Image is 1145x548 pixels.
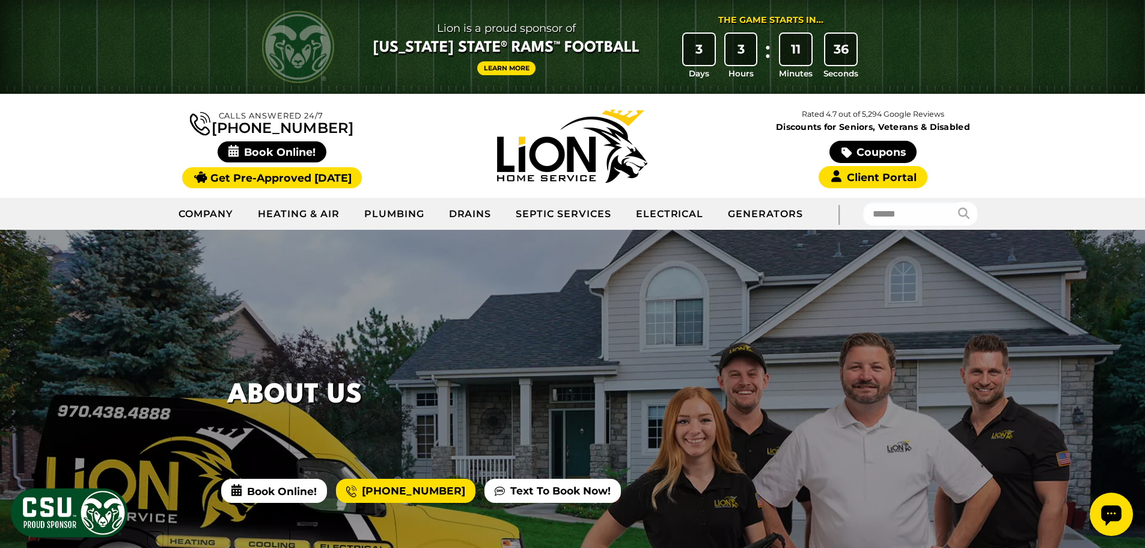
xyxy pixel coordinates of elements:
[227,375,362,416] h1: About Us
[246,199,352,229] a: Heating & Air
[815,198,863,230] div: |
[829,141,916,163] a: Coupons
[780,34,811,65] div: 11
[722,108,1023,121] p: Rated 4.7 out of 5,294 Google Reviews
[819,166,927,188] a: Client Portal
[823,67,858,79] span: Seconds
[624,199,716,229] a: Electrical
[725,34,757,65] div: 3
[437,199,504,229] a: Drains
[718,14,823,27] div: The Game Starts in...
[182,167,362,188] a: Get Pre-Approved [DATE]
[779,67,813,79] span: Minutes
[218,141,326,162] span: Book Online!
[5,5,48,48] div: Open chat widget
[373,19,640,38] span: Lion is a proud sponsor of
[477,61,536,75] a: Learn More
[166,199,246,229] a: Company
[336,479,475,503] a: [PHONE_NUMBER]
[728,67,754,79] span: Hours
[262,11,334,83] img: CSU Rams logo
[825,34,856,65] div: 36
[373,38,640,58] span: [US_STATE] State® Rams™ Football
[497,109,647,183] img: Lion Home Service
[683,34,715,65] div: 3
[716,199,815,229] a: Generators
[190,109,353,135] a: [PHONE_NUMBER]
[352,199,437,229] a: Plumbing
[689,67,709,79] span: Days
[484,479,621,503] a: Text To Book Now!
[9,487,129,539] img: CSU Sponsor Badge
[725,123,1021,131] span: Discounts for Seniors, Veterans & Disabled
[221,479,327,503] span: Book Online!
[762,34,774,80] div: :
[504,199,623,229] a: Septic Services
